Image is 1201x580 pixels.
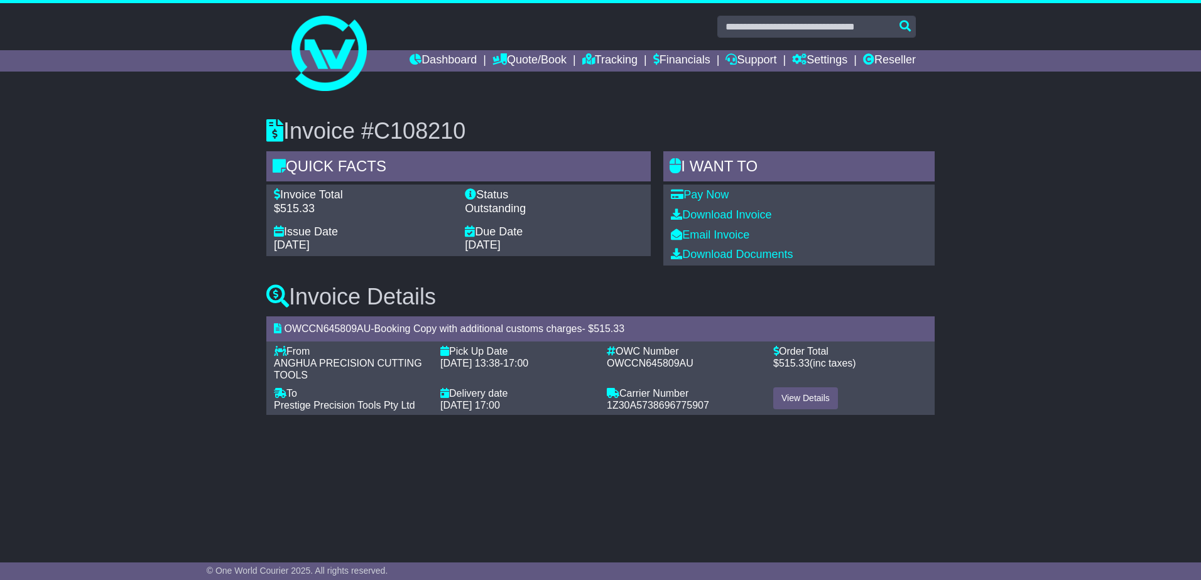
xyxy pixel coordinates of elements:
[266,316,935,341] div: - - $
[274,358,422,380] span: ANGHUA PRECISION CUTTING TOOLS
[465,202,643,216] div: Outstanding
[274,400,415,411] span: Prestige Precision Tools Pty Ltd
[465,188,643,202] div: Status
[284,323,371,334] span: OWCCN645809AU
[374,323,582,334] span: Booking Copy with additional customs charges
[274,387,428,399] div: To
[440,357,594,369] div: -
[792,50,847,72] a: Settings
[773,357,927,369] div: $ (inc taxes)
[274,188,452,202] div: Invoice Total
[503,358,528,368] span: 17:00
[653,50,710,72] a: Financials
[207,566,388,576] span: © One World Courier 2025. All rights reserved.
[465,225,643,239] div: Due Date
[274,225,452,239] div: Issue Date
[440,358,500,368] span: [DATE] 13:38
[671,248,793,260] a: Download Documents
[274,345,428,357] div: From
[266,284,935,309] h3: Invoice Details
[607,345,761,357] div: OWC Number
[266,151,651,185] div: Quick Facts
[725,50,776,72] a: Support
[274,239,452,252] div: [DATE]
[266,119,935,144] h3: Invoice #C108210
[671,208,771,221] a: Download Invoice
[465,239,643,252] div: [DATE]
[773,387,838,409] a: View Details
[582,50,638,72] a: Tracking
[594,323,624,334] span: 515.33
[779,358,810,368] span: 515.33
[440,400,500,411] span: [DATE] 17:00
[671,228,749,241] a: Email Invoice
[274,202,452,216] div: $515.33
[607,400,709,411] span: 1Z30A5738696775907
[863,50,916,72] a: Reseller
[663,151,935,185] div: I WANT to
[440,387,594,399] div: Delivery date
[607,387,761,399] div: Carrier Number
[492,50,567,72] a: Quote/Book
[671,188,729,201] a: Pay Now
[410,50,477,72] a: Dashboard
[607,358,693,368] span: OWCCN645809AU
[773,345,927,357] div: Order Total
[440,345,594,357] div: Pick Up Date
